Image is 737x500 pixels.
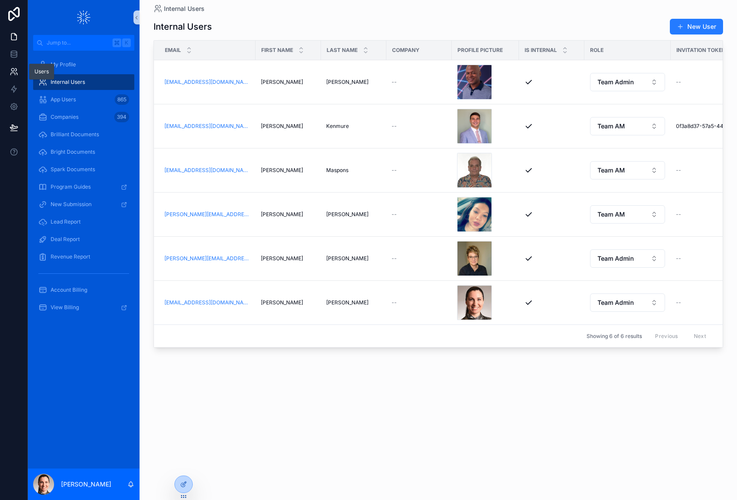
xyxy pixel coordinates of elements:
[164,123,250,130] a: [EMAIL_ADDRESS][DOMAIN_NAME]
[51,253,90,260] span: Revenue Report
[587,333,642,340] span: Showing 6 of 6 results
[676,47,726,54] span: Invitation token
[392,47,420,54] span: Company
[676,255,681,262] span: --
[392,211,447,218] a: --
[597,254,634,263] span: Team Admin
[392,211,397,218] span: --
[597,122,625,131] span: Team AM
[392,79,397,86] span: --
[51,96,76,103] span: App Users
[33,214,134,230] a: Lead Report
[51,131,99,138] span: Brilliant Documents
[33,300,134,315] a: View Billing
[326,211,381,218] a: [PERSON_NAME]
[77,10,90,24] img: App logo
[114,112,129,122] div: 394
[261,123,303,130] span: [PERSON_NAME]
[590,73,665,91] button: Select Button
[51,286,87,293] span: Account Billing
[33,74,134,90] a: Internal Users
[61,480,111,489] p: [PERSON_NAME]
[392,299,447,306] a: --
[392,79,447,86] a: --
[392,123,397,130] span: --
[590,249,665,268] button: Select Button
[33,249,134,265] a: Revenue Report
[261,79,303,86] span: [PERSON_NAME]
[392,167,397,174] span: --
[525,47,557,54] span: Is internal
[33,92,134,107] a: App Users865
[261,47,293,54] span: First name
[326,167,348,174] span: Maspons
[47,39,109,46] span: Jump to...
[590,205,665,224] button: Select Button
[261,123,316,130] a: [PERSON_NAME]
[164,255,250,262] a: [PERSON_NAME][EMAIL_ADDRESS][DOMAIN_NAME]
[164,211,250,218] a: [PERSON_NAME][EMAIL_ADDRESS][DOMAIN_NAME]
[33,109,134,125] a: Companies394
[165,47,181,54] span: Email
[261,211,303,218] span: [PERSON_NAME]
[154,4,205,13] a: Internal Users
[326,79,381,86] a: [PERSON_NAME]
[676,79,681,86] span: --
[392,123,447,130] a: --
[164,79,250,86] a: [EMAIL_ADDRESS][DOMAIN_NAME]
[597,298,634,307] span: Team Admin
[115,94,129,105] div: 865
[51,114,78,121] span: Companies
[261,255,303,262] span: [PERSON_NAME]
[590,161,665,180] a: Select Button
[597,78,634,86] span: Team Admin
[676,167,681,174] span: --
[33,197,134,212] a: New Submission
[590,249,665,268] a: Select Button
[33,57,134,72] a: My Profile
[392,255,447,262] a: --
[51,148,95,155] span: Bright Documents
[590,161,665,179] button: Select Button
[326,79,368,86] span: [PERSON_NAME]
[33,144,134,160] a: Bright Documents
[457,47,503,54] span: Profile picture
[261,255,316,262] a: [PERSON_NAME]
[326,299,368,306] span: [PERSON_NAME]
[392,167,447,174] a: --
[597,166,625,175] span: Team AM
[326,167,381,174] a: Maspons
[51,61,76,68] span: My Profile
[51,304,79,311] span: View Billing
[164,299,250,306] a: [EMAIL_ADDRESS][DOMAIN_NAME]
[590,117,665,135] button: Select Button
[326,123,349,130] span: Kenmure
[51,183,91,190] span: Program Guides
[164,167,250,174] a: [EMAIL_ADDRESS][DOMAIN_NAME]
[33,127,134,142] a: Brilliant Documents
[51,166,95,173] span: Spark Documents
[326,255,381,262] a: [PERSON_NAME]
[33,179,134,195] a: Program Guides
[51,236,80,243] span: Deal Report
[590,72,665,92] a: Select Button
[33,35,134,51] button: Jump to...K
[327,47,358,54] span: Last name
[51,201,92,208] span: New Submission
[33,231,134,247] a: Deal Report
[261,299,303,306] span: [PERSON_NAME]
[597,210,625,219] span: Team AM
[590,293,665,312] button: Select Button
[34,68,49,75] div: Users
[670,19,723,34] a: New User
[326,123,381,130] a: Kenmure
[590,117,665,136] a: Select Button
[326,211,368,218] span: [PERSON_NAME]
[261,211,316,218] a: [PERSON_NAME]
[326,255,368,262] span: [PERSON_NAME]
[590,47,604,54] span: Role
